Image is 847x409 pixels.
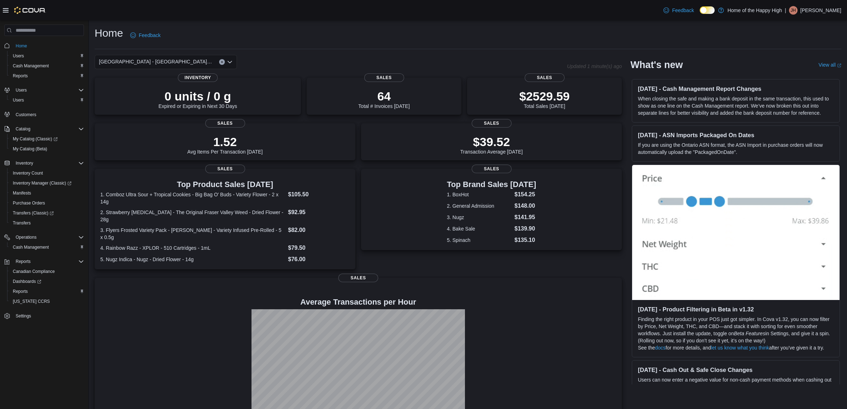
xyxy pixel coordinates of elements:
[13,257,33,266] button: Reports
[16,160,33,166] span: Inventory
[10,267,84,276] span: Canadian Compliance
[7,144,87,154] button: My Catalog (Beta)
[14,7,46,14] img: Cova
[159,89,237,103] p: 0 units / 0 g
[7,95,87,105] button: Users
[10,277,44,286] a: Dashboards
[13,86,84,94] span: Users
[338,274,378,282] span: Sales
[7,168,87,178] button: Inventory Count
[13,180,72,186] span: Inventory Manager (Classic)
[13,86,30,94] button: Users
[10,219,84,227] span: Transfers
[638,131,834,139] h3: [DATE] - ASN Imports Packaged On Dates
[525,73,565,82] span: Sales
[358,89,409,103] p: 64
[288,190,350,199] dd: $105.50
[10,169,46,177] a: Inventory Count
[13,110,84,119] span: Customers
[10,199,48,207] a: Purchase Orders
[7,198,87,208] button: Purchase Orders
[288,208,350,217] dd: $92.95
[1,109,87,120] button: Customers
[7,242,87,252] button: Cash Management
[519,89,570,109] div: Total Sales [DATE]
[727,6,782,15] p: Home of the Happy High
[13,257,84,266] span: Reports
[16,313,31,319] span: Settings
[10,297,84,306] span: Washington CCRS
[7,51,87,61] button: Users
[10,169,84,177] span: Inventory Count
[638,344,834,351] p: See the for more details, and after you’ve given it a try.
[638,366,834,373] h3: [DATE] - Cash Out & Safe Close Changes
[10,62,84,70] span: Cash Management
[10,72,31,80] a: Reports
[711,345,769,351] a: let us know what you think
[205,165,245,173] span: Sales
[700,6,715,14] input: Dark Mode
[178,73,218,82] span: Inventory
[638,85,834,92] h3: [DATE] - Cash Management Report Changes
[7,296,87,306] button: [US_STATE] CCRS
[638,95,834,117] p: When closing the safe and making a bank deposit in the same transaction, this used to show as one...
[638,316,834,344] p: Finding the right product in your POS just got simpler. In Cova v1.32, you can now filter by Pric...
[1,124,87,134] button: Catalog
[10,145,50,153] a: My Catalog (Beta)
[13,289,28,294] span: Reports
[514,224,536,233] dd: $139.90
[13,125,84,133] span: Catalog
[791,6,796,15] span: JH
[288,255,350,264] dd: $76.00
[16,126,30,132] span: Catalog
[100,298,616,306] h4: Average Transactions per Hour
[734,331,765,336] em: Beta Features
[819,62,841,68] a: View allExternal link
[13,42,30,50] a: Home
[13,233,84,242] span: Operations
[13,312,34,320] a: Settings
[10,189,34,197] a: Manifests
[13,210,54,216] span: Transfers (Classic)
[789,6,798,15] div: Jennifer Hendricks
[447,237,512,244] dt: 5. Spinach
[10,96,27,104] a: Users
[13,233,39,242] button: Operations
[7,218,87,228] button: Transfers
[16,87,27,93] span: Users
[447,225,512,232] dt: 4. Bake Sale
[99,57,212,66] span: [GEOGRAPHIC_DATA] - [GEOGRAPHIC_DATA] - Fire & Flower
[7,286,87,296] button: Reports
[10,243,52,252] a: Cash Management
[10,287,31,296] a: Reports
[288,244,350,252] dd: $79.50
[16,112,36,118] span: Customers
[514,236,536,244] dd: $135.10
[13,159,36,167] button: Inventory
[16,259,31,264] span: Reports
[13,170,43,176] span: Inventory Count
[10,52,84,60] span: Users
[7,71,87,81] button: Reports
[159,89,237,109] div: Expired or Expiring in Next 30 Days
[13,63,49,69] span: Cash Management
[139,32,160,39] span: Feedback
[205,119,245,128] span: Sales
[472,119,512,128] span: Sales
[519,89,570,103] p: $2529.59
[10,277,84,286] span: Dashboards
[7,134,87,144] a: My Catalog (Classic)
[661,3,697,17] a: Feedback
[447,191,512,198] dt: 1. BoxHot
[13,41,84,50] span: Home
[13,73,28,79] span: Reports
[13,269,55,274] span: Canadian Compliance
[10,209,57,217] a: Transfers (Classic)
[514,190,536,199] dd: $154.25
[10,52,27,60] a: Users
[638,376,834,398] p: Users can now enter a negative value for non-cash payment methods when cashing out or closing the...
[567,63,622,69] p: Updated 1 minute(s) ago
[364,73,404,82] span: Sales
[785,6,786,15] p: |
